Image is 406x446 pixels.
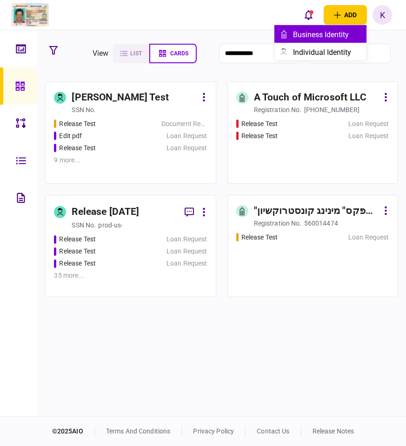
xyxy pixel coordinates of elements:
[348,233,389,242] div: Loan Request
[254,219,302,228] div: registration no.
[72,105,96,114] div: SSN no.
[274,25,366,43] button: business identity
[59,143,96,153] div: Release Test
[304,219,338,228] div: 560014474
[304,105,360,114] div: [PHONE_NUMBER]
[93,48,109,59] div: view
[149,44,197,63] button: cards
[9,3,50,27] img: client company logo
[72,205,139,220] div: Release [DATE]
[348,131,389,141] div: Loan Request
[45,81,216,184] a: [PERSON_NAME] TestSSN no.Release TestDocument ReviewEdit pdfLoan RequestRelease TestLoan Request9...
[227,81,398,184] a: A Touch of Microsoft LLCregistration no.[PHONE_NUMBER]Release TestLoan RequestRelease TestLoan Re...
[254,105,302,114] div: registration no.
[241,131,278,141] div: Release Test
[161,119,207,129] div: Document Review
[166,234,207,244] div: Loan Request
[52,426,95,436] div: © 2025 AIO
[166,143,207,153] div: Loan Request
[59,246,96,256] div: Release Test
[72,90,168,105] div: [PERSON_NAME] Test
[254,204,379,219] div: "אלפקס" מינינג קונסטרוקשיון אנטרפרייז, לימיטד ליאביליטי קומפני
[59,119,96,129] div: Release Test
[45,195,216,297] a: Release [DATE]SSN no.prod-us-Release TestLoan RequestRelease TestLoan RequestRelease TestLoan Req...
[166,246,207,256] div: Loan Request
[54,155,207,165] div: 9 more ...
[106,427,171,435] a: terms and conditions
[241,233,278,242] div: Release Test
[166,259,207,268] div: Loan Request
[113,44,149,63] button: list
[98,220,123,230] div: prod-us-
[166,131,207,141] div: Loan Request
[72,220,96,230] div: SSN no.
[274,43,366,60] button: individual identity
[293,48,366,57] div: individual identity
[293,30,366,39] div: business identity
[241,119,278,129] div: Release Test
[313,427,354,435] a: release notes
[170,50,188,57] span: cards
[54,271,207,280] div: 35 more ...
[59,131,82,141] div: Edit pdf
[227,195,398,297] a: "אלפקס" מינינג קונסטרוקשיון אנטרפרייז, לימיטד ליאביליטי קומפניregistration no.560014474Release Te...
[59,259,96,268] div: Release Test
[373,5,392,25] button: K
[193,427,234,435] a: privacy policy
[324,5,367,25] button: open adding identity options
[257,427,289,435] a: contact us
[130,50,142,57] span: list
[299,5,318,25] button: open notifications list
[254,90,366,105] div: A Touch of Microsoft LLC
[348,119,389,129] div: Loan Request
[59,234,96,244] div: Release Test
